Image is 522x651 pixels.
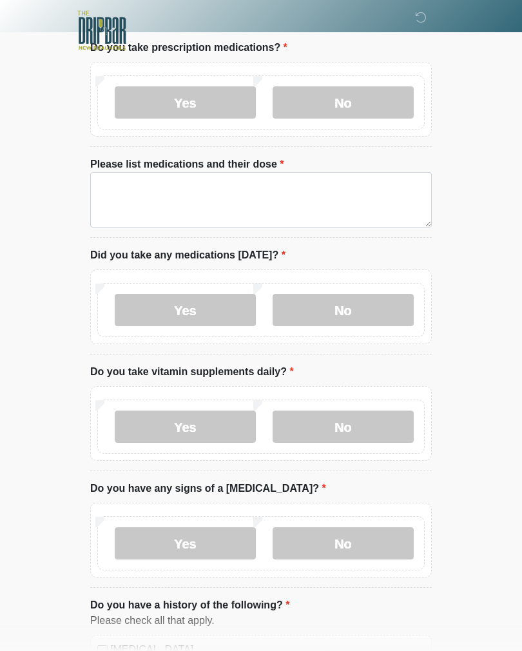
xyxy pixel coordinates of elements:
[115,527,256,559] label: Yes
[90,481,326,496] label: Do you have any signs of a [MEDICAL_DATA]?
[77,10,126,52] img: The DRIPBaR - New Braunfels Logo
[90,248,285,263] label: Did you take any medications [DATE]?
[90,598,289,613] label: Do you have a history of the following?
[115,294,256,326] label: Yes
[90,364,294,380] label: Do you take vitamin supplements daily?
[115,86,256,119] label: Yes
[273,527,414,559] label: No
[115,411,256,443] label: Yes
[90,157,284,172] label: Please list medications and their dose
[273,294,414,326] label: No
[90,613,432,628] div: Please check all that apply.
[273,86,414,119] label: No
[273,411,414,443] label: No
